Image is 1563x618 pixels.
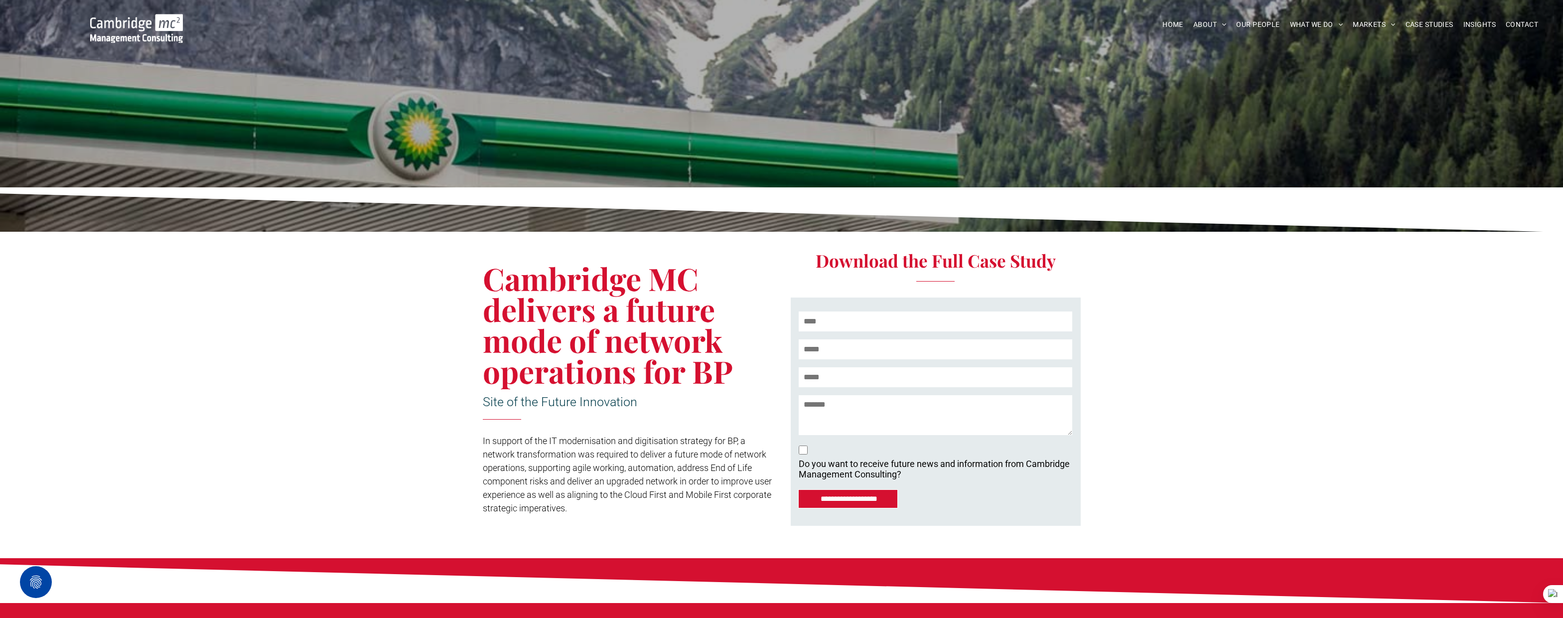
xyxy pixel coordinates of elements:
[90,15,183,26] a: Your Business Transformed | Cambridge Management Consulting
[799,459,1070,479] p: Do you want to receive future news and information from Cambridge Management Consulting?
[1501,17,1543,32] a: CONTACT
[1285,17,1348,32] a: WHAT WE DO
[1348,17,1400,32] a: MARKETS
[1188,17,1232,32] a: ABOUT
[1231,17,1284,32] a: OUR PEOPLE
[1157,17,1188,32] a: HOME
[483,258,733,392] span: Cambridge MC delivers a future mode of network operations for BP
[483,395,637,409] span: Site of the Future Innovation
[1458,17,1501,32] a: INSIGHTS
[1401,17,1458,32] a: CASE STUDIES
[90,14,183,43] img: Go to Homepage
[483,436,772,513] span: In support of the IT modernisation and digitisation strategy for BP, a network transformation was...
[799,446,808,455] input: Do you want to receive future news and information from Cambridge Management Consulting? CASE STU...
[816,249,1056,272] span: Download the Full Case Study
